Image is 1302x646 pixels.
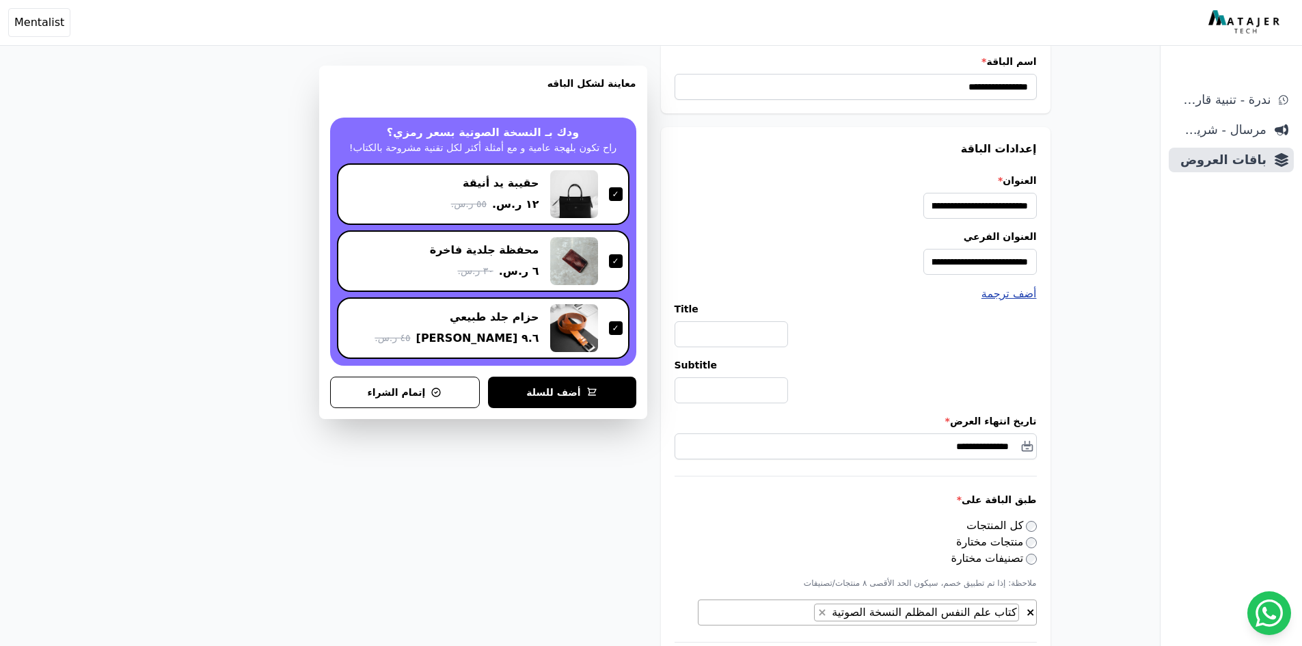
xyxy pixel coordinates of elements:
img: محفظة جلدية فاخرة [550,237,598,285]
img: حقيبة يد أنيقة [550,170,598,218]
span: ١٢ ر.س. [492,196,539,213]
input: منتجات مختارة [1026,537,1037,548]
label: تاريخ انتهاء العرض [675,414,1037,428]
button: Remove item [815,604,829,621]
label: العنوان الفرعي [675,230,1037,243]
button: إتمام الشراء [330,377,480,408]
button: أضف ترجمة [981,286,1037,302]
h3: إعدادات الباقة [675,141,1037,157]
input: كل المنتجات [1026,521,1037,532]
div: حقيبة يد أنيقة [463,176,539,191]
button: أضف للسلة [488,377,636,408]
label: طبق الباقة على [675,493,1037,507]
label: منتجات مختارة [956,535,1036,548]
span: ٥٥ ر.س. [451,197,487,211]
span: أضف ترجمة [981,287,1037,300]
li: كتاب علم النفس المظلم النسخة الصوتية [814,604,1018,621]
label: اسم الباقة [675,55,1037,68]
label: تصنيفات مختارة [951,552,1037,565]
img: حزام جلد طبيعي [550,304,598,352]
span: × [1026,606,1035,619]
label: كل المنتجات [966,519,1037,532]
textarea: Search [802,605,811,621]
div: حزام جلد طبيعي [450,310,539,325]
span: ٣٠ ر.س. [457,264,493,278]
label: Title [675,302,1037,316]
div: محفظة جلدية فاخرة [430,243,539,258]
span: × [817,606,826,619]
span: ٩.٦ [PERSON_NAME] [416,330,539,347]
button: Mentalist [8,8,70,37]
p: ملاحظة: إذا تم تطبيق خصم، سيكون الحد الأقصى ٨ منتجات/تصنيفات [675,578,1037,589]
span: كتاب علم النفس المظلم النسخة الصوتية [828,606,1018,619]
h3: معاينة لشكل الباقه [330,77,636,107]
span: Mentalist [14,14,64,31]
span: مرسال - شريط دعاية [1174,120,1266,139]
span: باقات العروض [1174,150,1266,170]
input: تصنيفات مختارة [1026,554,1037,565]
label: العنوان [675,174,1037,187]
button: قم بإزالة كل العناصر [1025,604,1035,617]
img: MatajerTech Logo [1208,10,1283,35]
span: ٤٥ ر.س. [375,331,410,345]
h2: ودك بـ النسخة الصوتية بسعر رمزي؟ [387,124,580,141]
label: Subtitle [675,358,1037,372]
span: ٦ ر.س. [499,263,539,280]
p: راح تكون بلهجة عامية و مع أمثلة أكثر لكل تقنية مشروحة بالكتاب! [349,141,616,156]
span: ندرة - تنبية قارب علي النفاذ [1174,90,1271,109]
